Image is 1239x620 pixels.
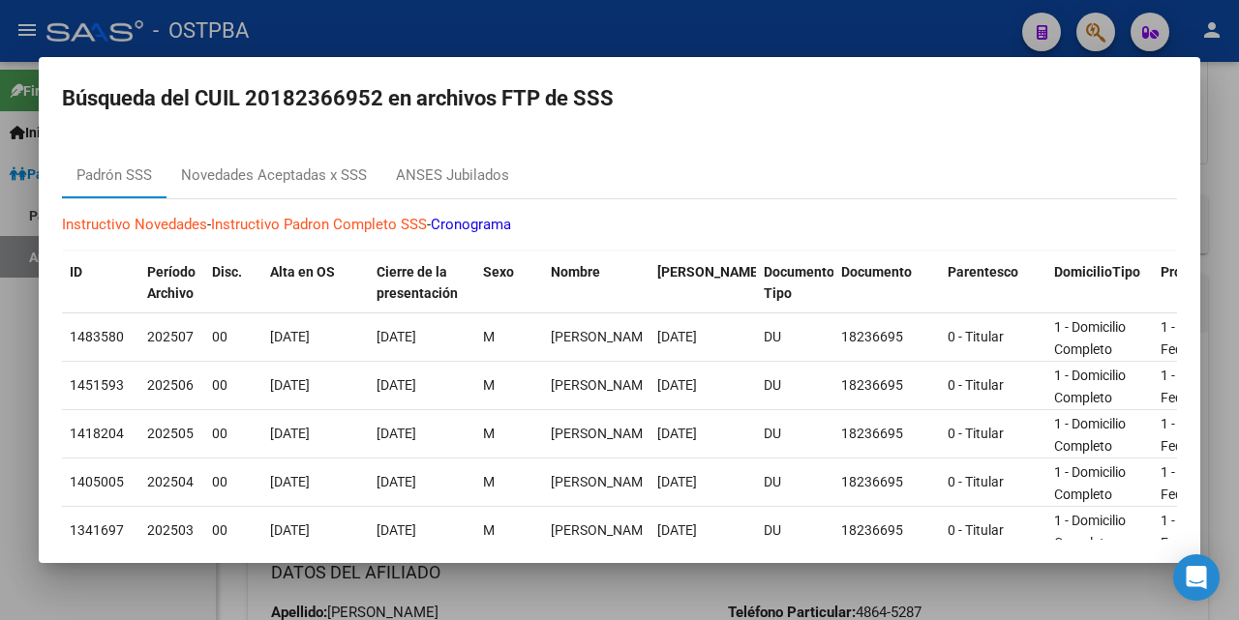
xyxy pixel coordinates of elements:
span: CARIDAD GIROMBELLI EDUARDO [551,377,654,393]
span: Período Archivo [147,264,196,302]
div: 18236695 [841,326,932,348]
span: Nombre [551,264,600,280]
span: M [483,474,495,489]
span: 1 - Domicilio Completo [1054,513,1126,550]
span: 0 - Titular [948,329,1004,344]
span: Sexo [483,264,514,280]
span: [DATE] [377,522,416,538]
span: 202504 [147,474,194,489]
span: [DATE] [657,377,697,393]
div: Novedades Aceptadas x SSS [181,164,367,187]
div: DU [764,374,826,397]
span: CARIDAD GIROMBELLI EDUARDO [551,522,654,538]
span: [DATE] [657,522,697,538]
span: 1451593 [70,377,124,393]
span: 0 - Titular [948,474,1004,489]
span: CARIDAD GIROMBELLI EDUARDO [551,426,654,441]
p: - - [62,214,1177,236]
div: 00 [212,519,255,542]
span: [DATE] [377,426,416,441]
span: [DATE] [270,377,310,393]
span: 1 - Domicilio Completo [1054,319,1126,357]
datatable-header-cell: DomicilioTipo [1046,251,1153,315]
div: Open Intercom Messenger [1173,554,1220,601]
div: DU [764,326,826,348]
span: M [483,377,495,393]
datatable-header-cell: Documento [833,251,940,315]
datatable-header-cell: ID [62,251,139,315]
span: 1 - Capital Federal [1161,464,1221,502]
span: [DATE] [270,426,310,441]
span: Provincia [1161,264,1219,280]
span: M [483,522,495,538]
span: 1 - Capital Federal [1161,368,1221,405]
div: 00 [212,326,255,348]
datatable-header-cell: Parentesco [940,251,1046,315]
span: CARIDAD GIROMBELLI EDUARDO [551,474,654,489]
span: 202507 [147,329,194,344]
span: 1405005 [70,474,124,489]
div: DU [764,519,826,542]
span: Documento Tipo [764,264,834,302]
span: Documento [841,264,912,280]
span: M [483,329,495,344]
a: Cronograma [431,216,511,233]
span: [DATE] [377,474,416,489]
span: 1341697 [70,522,124,538]
div: 18236695 [841,519,932,542]
div: 18236695 [841,374,932,397]
span: 1 - Domicilio Completo [1054,368,1126,405]
div: 18236695 [841,471,932,493]
span: Alta en OS [270,264,335,280]
div: 18236695 [841,423,932,445]
datatable-header-cell: Cierre de la presentación [369,251,475,315]
span: 1 - Capital Federal [1161,416,1221,454]
span: M [483,426,495,441]
span: 0 - Titular [948,522,1004,538]
span: 1 - Capital Federal [1161,513,1221,550]
span: [DATE] [270,329,310,344]
div: DU [764,471,826,493]
div: Padrón SSS [76,164,152,187]
span: 1418204 [70,426,124,441]
span: 1 - Capital Federal [1161,319,1221,357]
a: Instructivo Novedades [62,216,207,233]
span: 202503 [147,522,194,538]
span: 1 - Domicilio Completo [1054,464,1126,502]
span: 202506 [147,377,194,393]
span: [DATE] [657,426,697,441]
span: [DATE] [270,522,310,538]
span: [DATE] [377,329,416,344]
span: [DATE] [657,329,697,344]
span: CARIDAD GIROMBELLI EDUARDO [551,329,654,344]
datatable-header-cell: Fecha Nac. [650,251,756,315]
div: 00 [212,374,255,397]
datatable-header-cell: Nombre [543,251,650,315]
datatable-header-cell: Período Archivo [139,251,204,315]
datatable-header-cell: Sexo [475,251,543,315]
datatable-header-cell: Disc. [204,251,262,315]
div: DU [764,423,826,445]
span: 1 - Domicilio Completo [1054,416,1126,454]
span: [PERSON_NAME]. [657,264,766,280]
span: 0 - Titular [948,377,1004,393]
span: 0 - Titular [948,426,1004,441]
a: Instructivo Padron Completo SSS [211,216,427,233]
div: 00 [212,471,255,493]
span: [DATE] [377,377,416,393]
span: 202505 [147,426,194,441]
span: Disc. [212,264,242,280]
h2: Búsqueda del CUIL 20182366952 en archivos FTP de SSS [62,80,1177,117]
datatable-header-cell: Alta en OS [262,251,369,315]
span: [DATE] [657,474,697,489]
span: ID [70,264,82,280]
span: Cierre de la presentación [377,264,458,302]
span: 1483580 [70,329,124,344]
div: 00 [212,423,255,445]
div: ANSES Jubilados [396,164,509,187]
datatable-header-cell: Documento Tipo [756,251,833,315]
span: Parentesco [948,264,1018,280]
span: DomicilioTipo [1054,264,1140,280]
span: [DATE] [270,474,310,489]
